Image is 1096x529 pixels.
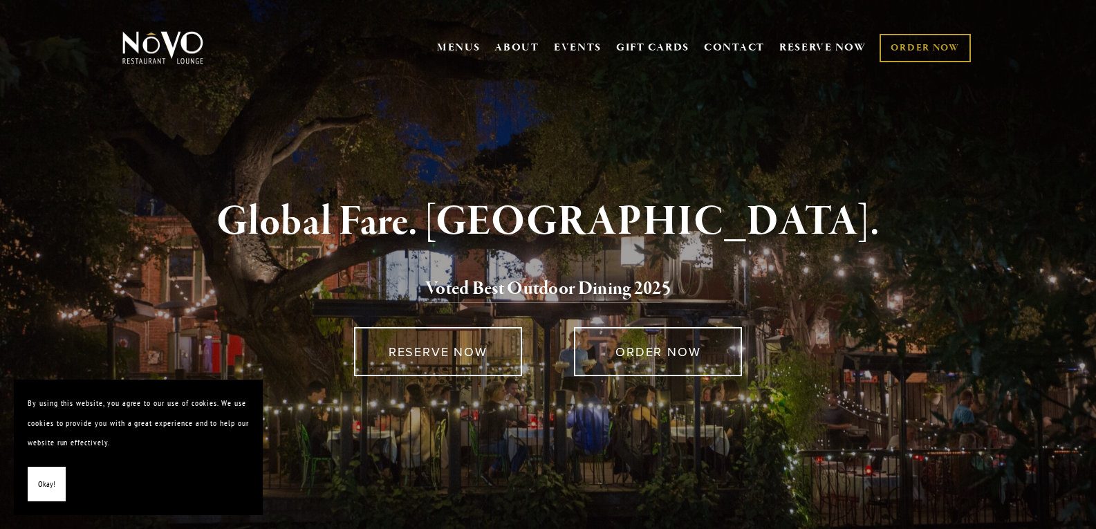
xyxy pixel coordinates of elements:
[354,327,522,376] a: RESERVE NOW
[704,35,765,61] a: CONTACT
[574,327,742,376] a: ORDER NOW
[120,30,206,65] img: Novo Restaurant &amp; Lounge
[28,467,66,502] button: Okay!
[880,34,970,62] a: ORDER NOW
[494,41,539,55] a: ABOUT
[145,275,951,304] h2: 5
[216,196,880,248] strong: Global Fare. [GEOGRAPHIC_DATA].
[554,41,602,55] a: EVENTS
[616,35,689,61] a: GIFT CARDS
[437,41,481,55] a: MENUS
[38,474,55,494] span: Okay!
[779,35,866,61] a: RESERVE NOW
[425,277,662,303] a: Voted Best Outdoor Dining 202
[28,393,249,453] p: By using this website, you agree to our use of cookies. We use cookies to provide you with a grea...
[14,380,263,515] section: Cookie banner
